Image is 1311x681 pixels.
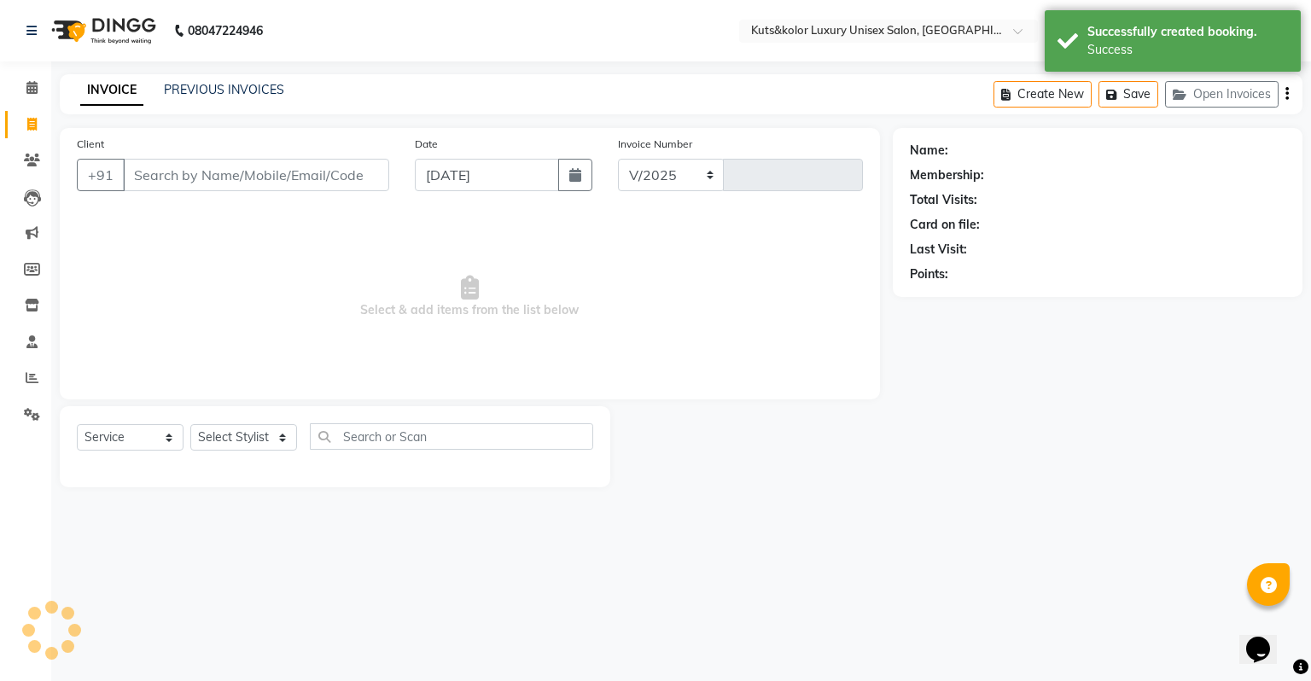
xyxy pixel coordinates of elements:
[77,137,104,152] label: Client
[993,81,1092,108] button: Create New
[44,7,160,55] img: logo
[188,7,263,55] b: 08047224946
[415,137,438,152] label: Date
[77,212,863,382] span: Select & add items from the list below
[1239,613,1294,664] iframe: chat widget
[77,159,125,191] button: +91
[80,75,143,106] a: INVOICE
[910,142,948,160] div: Name:
[164,82,284,97] a: PREVIOUS INVOICES
[910,166,984,184] div: Membership:
[1098,81,1158,108] button: Save
[910,216,980,234] div: Card on file:
[910,241,967,259] div: Last Visit:
[1087,41,1288,59] div: Success
[310,423,593,450] input: Search or Scan
[1087,23,1288,41] div: Successfully created booking.
[910,191,977,209] div: Total Visits:
[910,265,948,283] div: Points:
[123,159,389,191] input: Search by Name/Mobile/Email/Code
[618,137,692,152] label: Invoice Number
[1165,81,1279,108] button: Open Invoices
